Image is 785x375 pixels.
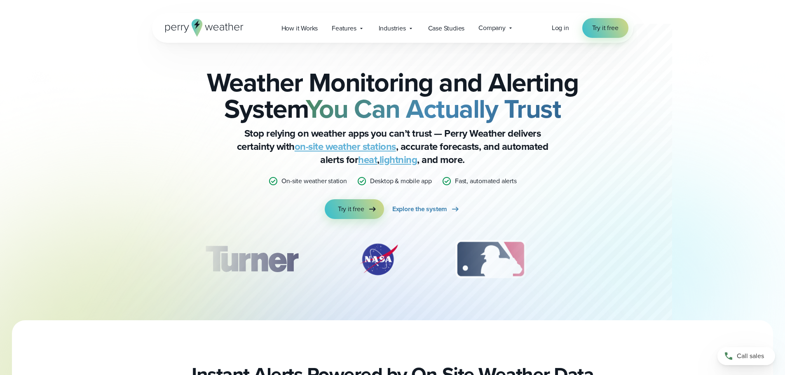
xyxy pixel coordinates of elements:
a: How it Works [274,20,325,37]
a: Try it free [582,18,628,38]
img: MLB.svg [447,239,534,280]
p: Fast, automated alerts [455,176,517,186]
a: Case Studies [421,20,472,37]
span: Case Studies [428,23,465,33]
span: Explore the system [392,204,447,214]
span: Try it free [592,23,619,33]
div: 3 of 12 [447,239,534,280]
img: Turner-Construction_1.svg [193,239,310,280]
span: Features [332,23,356,33]
a: heat [358,152,377,167]
p: On-site weather station [281,176,347,186]
strong: You Can Actually Trust [306,89,561,128]
img: PGA.svg [574,239,640,280]
span: Industries [379,23,406,33]
img: NASA.svg [350,239,408,280]
div: 2 of 12 [350,239,408,280]
h2: Weather Monitoring and Alerting System [193,69,592,122]
div: 4 of 12 [574,239,640,280]
a: Log in [552,23,569,33]
a: Try it free [325,199,384,219]
span: Company [478,23,506,33]
span: Call sales [737,351,764,361]
p: Desktop & mobile app [370,176,432,186]
div: 1 of 12 [193,239,310,280]
p: Stop relying on weather apps you can’t trust — Perry Weather delivers certainty with , accurate f... [228,127,558,166]
a: Explore the system [392,199,460,219]
span: Try it free [338,204,364,214]
div: slideshow [193,239,592,284]
a: on-site weather stations [295,139,396,154]
a: Call sales [717,347,775,365]
span: How it Works [281,23,318,33]
a: lightning [380,152,417,167]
